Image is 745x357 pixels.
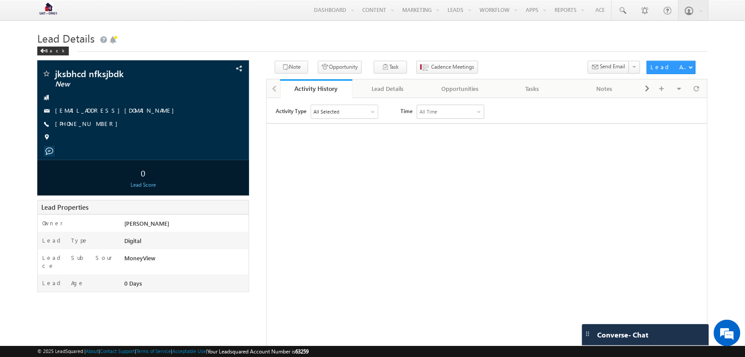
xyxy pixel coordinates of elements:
button: Note [275,61,308,74]
div: Opportunities [432,83,489,94]
label: Lead Type [42,236,88,244]
img: Custom Logo [37,2,59,18]
div: All Selected [47,10,72,18]
a: Notes [569,79,641,98]
div: Minimize live chat window [146,4,167,26]
a: Terms of Service [136,348,171,354]
div: All Time [153,10,170,18]
span: Converse - Chat [598,331,649,339]
span: [PHONE_NUMBER] [55,120,122,129]
span: Cadence Meetings [431,63,474,71]
button: Send Email [588,61,630,74]
div: Lead Score [40,181,247,189]
a: Contact Support [100,348,135,354]
div: Chat with us now [46,47,149,58]
div: All Selected [44,7,111,20]
div: MoneyView [122,254,249,266]
div: 0 [40,165,247,181]
span: jksbhcd nfksjbdk [55,69,187,78]
a: Opportunities [424,79,497,98]
label: Lead Sub Source [42,254,114,270]
span: [PERSON_NAME] [124,220,169,227]
a: About [86,348,99,354]
a: Lead Details [353,79,425,98]
label: Lead Age [42,279,84,287]
a: Back [37,46,73,54]
div: Tasks [504,83,561,94]
textarea: Type your message and hit 'Enter' [12,82,162,266]
span: Send Email [600,63,626,71]
span: Lead Properties [41,203,88,212]
span: Lead Details [37,31,95,45]
img: d_60004797649_company_0_60004797649 [15,47,37,58]
div: Notes [576,83,633,94]
div: Activity History [287,84,346,93]
button: Task [374,61,407,74]
button: Cadence Meetings [416,61,478,74]
div: 0 Days [122,279,249,291]
img: carter-drag [584,330,591,337]
div: Lead Details [360,83,417,94]
span: © 2025 LeadSquared | | | | | [37,347,309,356]
a: Acceptable Use [172,348,206,354]
a: [EMAIL_ADDRESS][DOMAIN_NAME] [55,106,178,114]
div: Lead Actions [651,63,689,71]
span: New [55,80,187,89]
label: Owner [42,219,63,227]
a: Tasks [497,79,569,98]
button: Lead Actions [647,61,696,74]
a: Activity History [280,79,353,98]
div: Back [37,47,69,55]
span: Time [134,7,146,20]
em: Start Chat [121,273,161,285]
span: 63259 [295,348,309,355]
button: Opportunity [318,61,362,74]
span: Activity Type [9,7,40,20]
div: Digital [122,236,249,249]
span: Your Leadsquared Account Number is [207,348,309,355]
